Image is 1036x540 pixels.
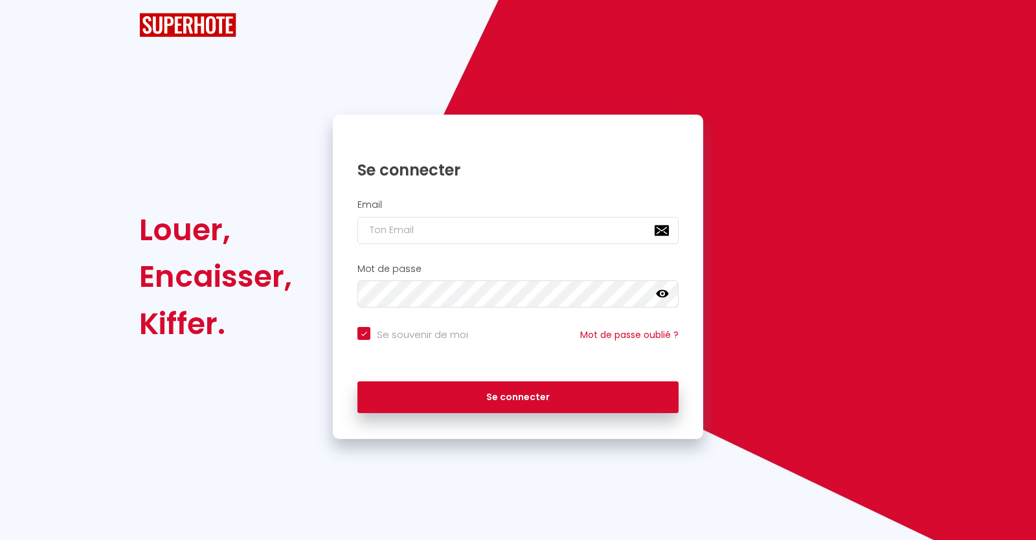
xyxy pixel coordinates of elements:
[357,264,679,275] h2: Mot de passe
[580,328,679,341] a: Mot de passe oublié ?
[139,253,292,300] div: Encaisser,
[139,207,292,253] div: Louer,
[357,199,679,210] h2: Email
[357,381,679,414] button: Se connecter
[139,300,292,347] div: Kiffer.
[139,13,236,37] img: SuperHote logo
[357,160,679,180] h1: Se connecter
[357,217,679,244] input: Ton Email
